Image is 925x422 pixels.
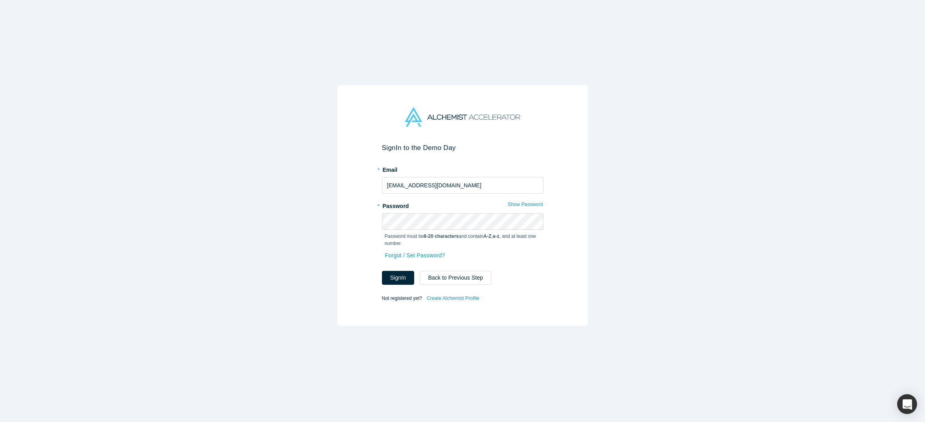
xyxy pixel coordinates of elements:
[493,233,499,239] strong: a-z
[420,271,491,285] button: Back to Previous Step
[382,296,422,301] span: Not registered yet?
[382,199,543,210] label: Password
[385,249,446,263] a: Forgot / Set Password?
[424,233,459,239] strong: 8-20 characters
[405,107,520,127] img: Alchemist Accelerator Logo
[426,293,479,303] a: Create Alchemist Profile
[382,271,415,285] button: SignIn
[507,199,543,210] button: Show Password
[382,163,543,174] label: Email
[385,233,541,247] p: Password must be and contain , , and at least one number.
[382,144,543,152] h2: Sign In to the Demo Day
[483,233,491,239] strong: A-Z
